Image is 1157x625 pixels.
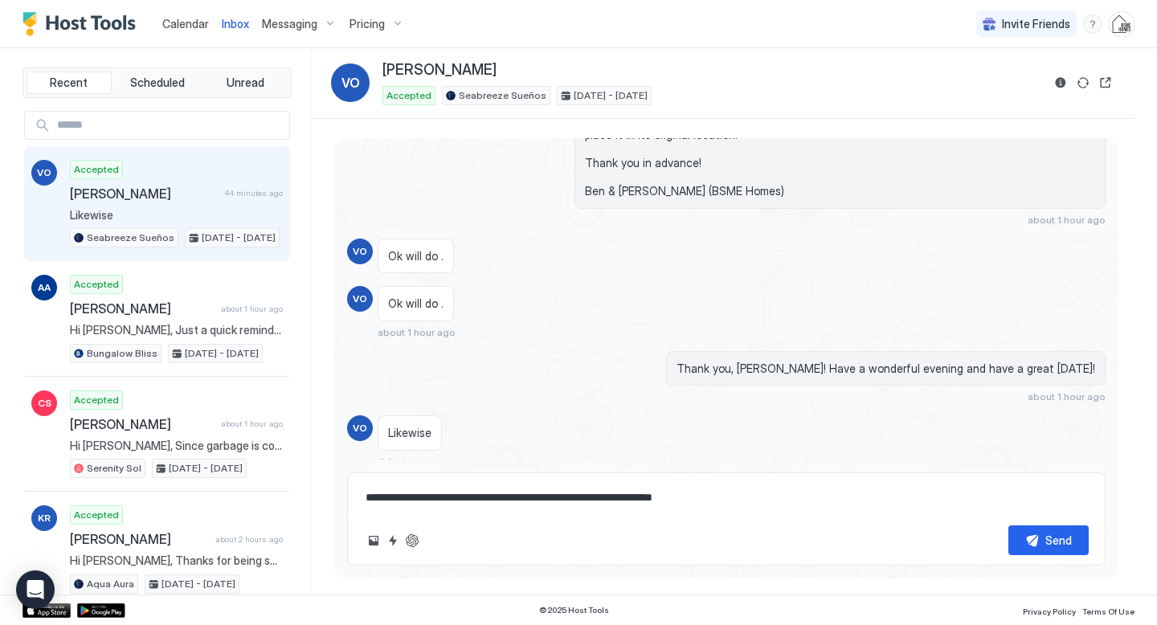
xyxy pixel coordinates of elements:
a: Google Play Store [77,603,125,618]
button: Open reservation [1096,73,1115,92]
span: Likewise [70,208,283,223]
a: Terms Of Use [1082,602,1135,619]
button: Quick reply [383,531,403,550]
span: [DATE] - [DATE] [185,346,259,361]
button: Sync reservation [1073,73,1093,92]
span: Seabreeze Sueños [459,88,546,103]
input: Input Field [51,112,289,139]
span: Recent [50,76,88,90]
span: 44 minutes ago [378,455,452,468]
span: Invite Friends [1002,17,1070,31]
span: Unread [227,76,264,90]
button: Reservation information [1051,73,1070,92]
a: Host Tools Logo [22,12,143,36]
span: [DATE] - [DATE] [161,577,235,591]
span: 44 minutes ago [224,188,283,198]
span: Ok will do . [388,296,444,311]
span: about 1 hour ago [221,304,283,314]
span: Accepted [74,162,119,177]
a: Inbox [222,15,249,32]
button: ChatGPT Auto Reply [403,531,422,550]
span: about 2 hours ago [215,534,283,545]
span: Hi [PERSON_NAME], Just a quick reminder that check-out from Bungalow Bliss is [DATE] before 11AM.... [70,323,283,337]
button: Unread [202,71,288,94]
span: Accepted [74,277,119,292]
div: tab-group [22,67,292,98]
span: AA [38,280,51,295]
span: VO [341,73,360,92]
span: Hi [PERSON_NAME], Since garbage is collected for Serenity Sol every [DATE] morning, would you be ... [70,439,283,453]
span: about 1 hour ago [221,419,283,429]
span: about 1 hour ago [1028,390,1106,402]
span: Likewise [388,426,431,440]
span: Seabreeze Sueños [87,231,174,245]
span: KR [38,511,51,525]
span: VO [353,421,367,435]
div: Open Intercom Messenger [16,570,55,609]
span: VO [353,244,367,259]
div: User profile [1109,11,1135,37]
button: Upload image [364,531,383,550]
span: Messaging [262,17,317,31]
span: [PERSON_NAME] [70,300,215,317]
span: Inbox [222,17,249,31]
span: VO [353,292,367,306]
span: Accepted [74,508,119,522]
div: menu [1083,14,1102,34]
span: Hi [PERSON_NAME], Thanks for being such a great guest and taking good care of our home. We gladly... [70,554,283,568]
span: Terms Of Use [1082,607,1135,616]
span: [DATE] - [DATE] [202,231,276,245]
span: about 1 hour ago [378,326,456,338]
div: Send [1045,532,1072,549]
span: Ok will do . [388,249,444,263]
button: Recent [27,71,112,94]
button: Scheduled [115,71,200,94]
span: Calendar [162,17,209,31]
span: [PERSON_NAME] [70,416,215,432]
span: VO [37,165,51,180]
span: Bungalow Bliss [87,346,157,361]
a: Calendar [162,15,209,32]
span: [DATE] - [DATE] [574,88,648,103]
span: Serenity Sol [87,461,141,476]
span: about 1 hour ago [1028,214,1106,226]
span: © 2025 Host Tools [539,605,609,615]
span: Accepted [386,88,431,103]
span: [PERSON_NAME] [382,61,497,80]
span: Thank you, [PERSON_NAME]! Have a wonderful evening and have a great [DATE]! [677,362,1095,376]
span: [PERSON_NAME] [70,531,209,547]
button: Send [1008,525,1089,555]
span: Scheduled [130,76,185,90]
a: App Store [22,603,71,618]
span: Pricing [350,17,385,31]
span: [PERSON_NAME] [70,186,218,202]
span: Privacy Policy [1023,607,1076,616]
span: [DATE] - [DATE] [169,461,243,476]
span: Accepted [74,393,119,407]
span: Aqua Aura [87,577,134,591]
a: Privacy Policy [1023,602,1076,619]
span: CS [38,396,51,411]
